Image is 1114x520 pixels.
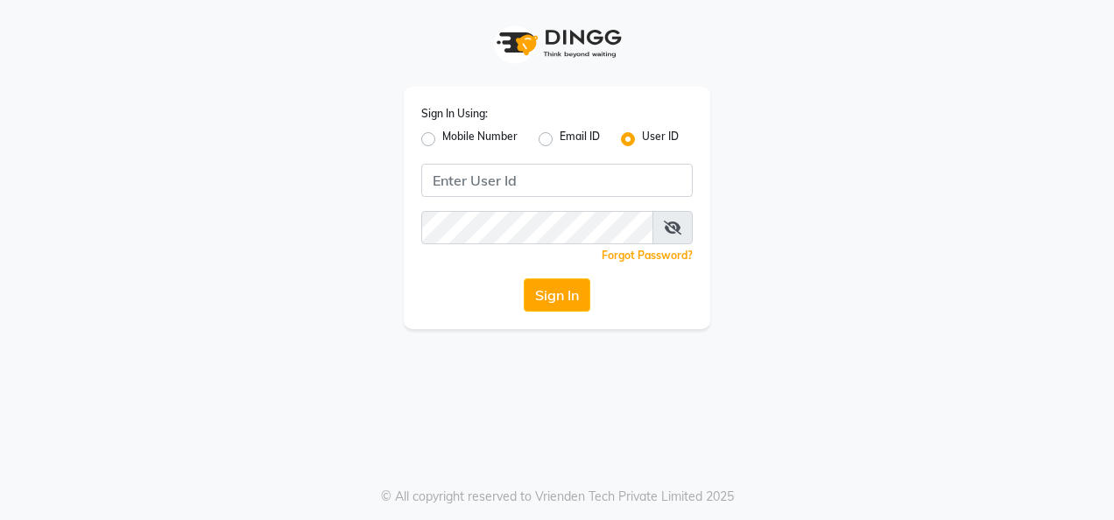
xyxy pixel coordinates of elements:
[524,278,590,312] button: Sign In
[642,129,679,150] label: User ID
[487,18,627,69] img: logo1.svg
[421,211,653,244] input: Username
[560,129,600,150] label: Email ID
[602,249,693,262] a: Forgot Password?
[442,129,518,150] label: Mobile Number
[421,164,693,197] input: Username
[421,106,488,122] label: Sign In Using:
